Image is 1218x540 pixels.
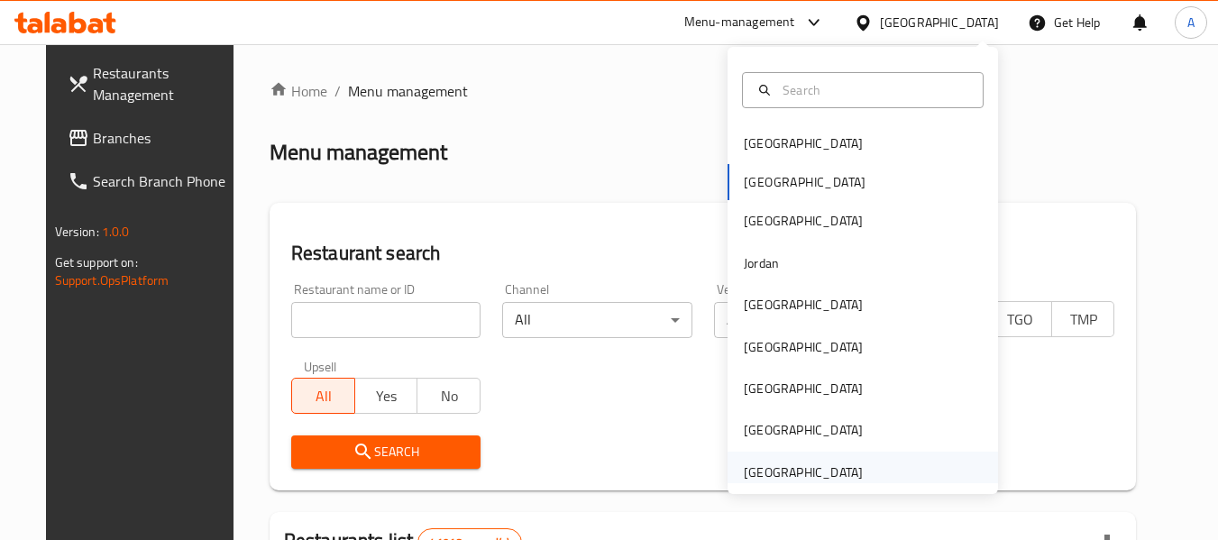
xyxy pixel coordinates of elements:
input: Search [775,80,972,100]
div: [GEOGRAPHIC_DATA] [744,337,863,357]
input: Search for restaurant name or ID.. [291,302,481,338]
span: A [1187,13,1195,32]
span: TGO [996,307,1045,333]
a: Search Branch Phone [53,160,250,203]
div: Menu-management [684,12,795,33]
div: [GEOGRAPHIC_DATA] [744,379,863,398]
div: All [714,302,903,338]
div: Jordan [744,253,779,273]
span: No [425,383,473,409]
h2: Restaurant search [291,240,1115,267]
button: TMP [1051,301,1115,337]
a: Support.OpsPlatform [55,269,169,292]
div: [GEOGRAPHIC_DATA] [744,211,863,231]
span: 1.0.0 [102,220,130,243]
span: Search Branch Phone [93,170,235,192]
span: Version: [55,220,99,243]
h2: Menu management [270,138,447,167]
span: Get support on: [55,251,138,274]
nav: breadcrumb [270,80,1137,102]
li: / [334,80,341,102]
button: No [417,378,481,414]
div: [GEOGRAPHIC_DATA] [744,295,863,315]
span: Menu management [348,80,468,102]
button: Search [291,435,481,469]
div: [GEOGRAPHIC_DATA] [744,420,863,440]
a: Branches [53,116,250,160]
span: Restaurants Management [93,62,235,105]
span: All [299,383,348,409]
label: Upsell [304,360,337,372]
span: Yes [362,383,411,409]
span: Branches [93,127,235,149]
span: Search [306,441,466,463]
a: Restaurants Management [53,51,250,116]
div: [GEOGRAPHIC_DATA] [880,13,999,32]
div: [GEOGRAPHIC_DATA] [744,462,863,482]
span: TMP [1059,307,1108,333]
button: All [291,378,355,414]
div: [GEOGRAPHIC_DATA] [744,133,863,153]
button: TGO [988,301,1052,337]
a: Home [270,80,327,102]
button: Yes [354,378,418,414]
div: All [502,302,691,338]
